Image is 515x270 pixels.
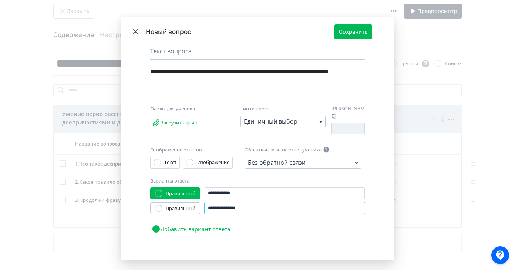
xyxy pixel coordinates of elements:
div: Текст [164,159,176,166]
div: Modal [121,17,394,260]
button: Сохранить [334,24,372,39]
div: Единичный выбор [244,117,297,126]
div: Изображение [197,159,229,166]
label: Отображение ответов [150,146,202,154]
label: Тип вопроса [240,105,269,113]
div: Новый вопрос [146,27,334,37]
label: Обратная связь на ответ ученика [245,146,322,154]
label: Варианты ответа [150,177,189,185]
button: Добавить вариант ответа [150,221,232,236]
div: Без обратной связи [248,158,306,167]
div: Правильный [166,190,195,197]
div: Правильный [166,205,195,212]
label: [PERSON_NAME] [331,105,365,120]
div: Файлы для ученика [150,105,228,113]
div: Текст вопроса [150,47,365,60]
